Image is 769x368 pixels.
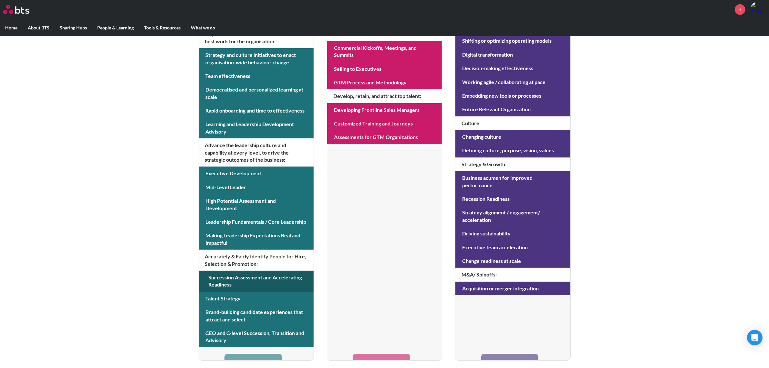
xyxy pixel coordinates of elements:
[455,116,570,130] h4: Culture :
[327,89,442,103] h4: Develop, retain, and attract top talent :
[455,268,570,281] h4: M&A/ Spinoffs :
[3,5,41,14] a: Go home
[455,157,570,171] h4: Strategy & Growth :
[186,19,220,36] label: What we do
[55,19,92,36] label: Sharing Hubs
[3,5,29,14] img: BTS Logo
[92,19,139,36] label: People & Learning
[199,138,314,167] h4: Advance the leadership culture and capability at every level, to drive the strategic outcomes of ...
[750,2,766,17] img: Praiya Thawornwattanaphol
[747,330,763,345] div: Open Intercom Messenger
[139,19,186,36] label: Tools & Resources
[23,19,55,36] label: About BTS
[750,2,766,17] a: Profile
[735,4,745,15] a: +
[199,250,314,271] h4: Accurately & Fairly Identify People for Hire, Selection & Promotion :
